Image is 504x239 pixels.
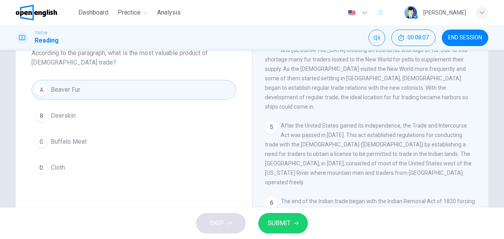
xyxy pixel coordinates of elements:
button: ABeaver Fur [31,80,236,100]
button: DCloth [31,158,236,178]
div: [PERSON_NAME] [423,8,466,17]
img: Profile picture [404,6,417,19]
div: B [35,109,48,122]
button: CBuffalo Meat [31,132,236,152]
span: According to the paragraph, what is the most valuable product of [DEMOGRAPHIC_DATA] trade? [31,48,236,67]
img: OpenEnglish logo [16,5,57,20]
div: C [35,135,48,148]
div: D [35,161,48,174]
span: SUBMIT [268,218,291,229]
button: Analysis [154,6,184,20]
span: Cloth [51,163,65,172]
span: 00:08:07 [408,35,429,41]
div: Hide [391,30,435,46]
h1: Reading [35,36,59,45]
span: Beaver Fur [51,85,80,94]
button: Practice [115,6,151,20]
span: Dashboard [78,8,108,17]
button: 00:08:07 [391,30,435,46]
button: BDeerskin [31,106,236,126]
div: 6 [265,196,278,209]
button: SUBMIT [258,213,308,233]
span: Practice [118,8,141,17]
div: Mute [369,30,385,46]
span: END SESSION [448,35,482,41]
div: A [35,83,48,96]
div: 5 [265,121,278,133]
span: Buffalo Meat [51,137,87,146]
button: END SESSION [442,30,488,46]
img: en [347,10,357,16]
span: After the United States gained its independence, the Trade and Intercourse Act was passed in [DAT... [265,122,472,185]
a: OpenEnglish logo [16,5,75,20]
span: Analysis [157,8,181,17]
span: TOEFL® [35,30,47,36]
button: Dashboard [75,6,111,20]
span: Deerskin [51,111,76,120]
